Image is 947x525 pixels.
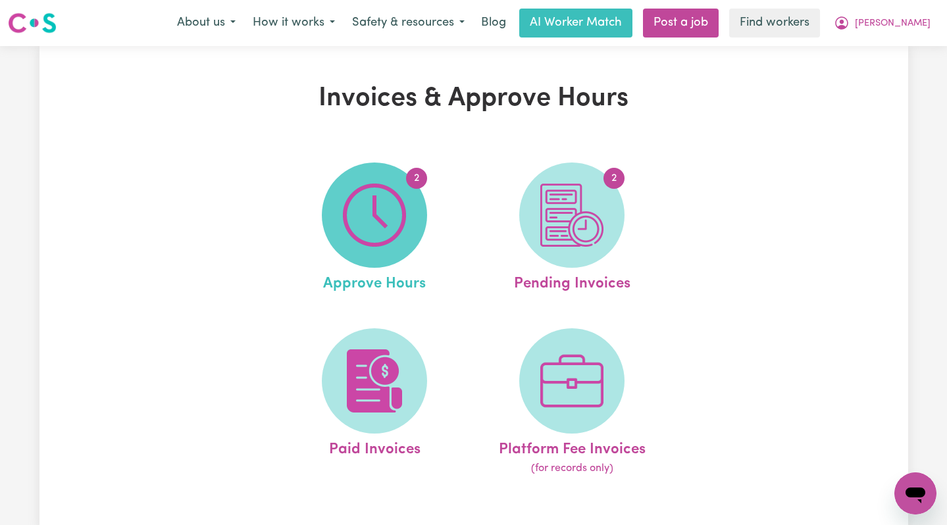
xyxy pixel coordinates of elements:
[499,434,646,461] span: Platform Fee Invoices
[8,8,57,38] a: Careseekers logo
[477,328,667,477] a: Platform Fee Invoices(for records only)
[855,16,931,31] span: [PERSON_NAME]
[244,9,344,37] button: How it works
[406,168,427,189] span: 2
[514,268,630,295] span: Pending Invoices
[825,9,939,37] button: My Account
[344,9,473,37] button: Safety & resources
[192,83,755,114] h1: Invoices & Approve Hours
[519,9,632,37] a: AI Worker Match
[329,434,421,461] span: Paid Invoices
[603,168,625,189] span: 2
[323,268,426,295] span: Approve Hours
[894,472,936,514] iframe: Button to launch messaging window
[8,11,57,35] img: Careseekers logo
[531,461,613,476] span: (for records only)
[280,328,469,477] a: Paid Invoices
[477,162,667,295] a: Pending Invoices
[280,162,469,295] a: Approve Hours
[643,9,719,37] a: Post a job
[168,9,244,37] button: About us
[473,9,514,37] a: Blog
[729,9,820,37] a: Find workers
